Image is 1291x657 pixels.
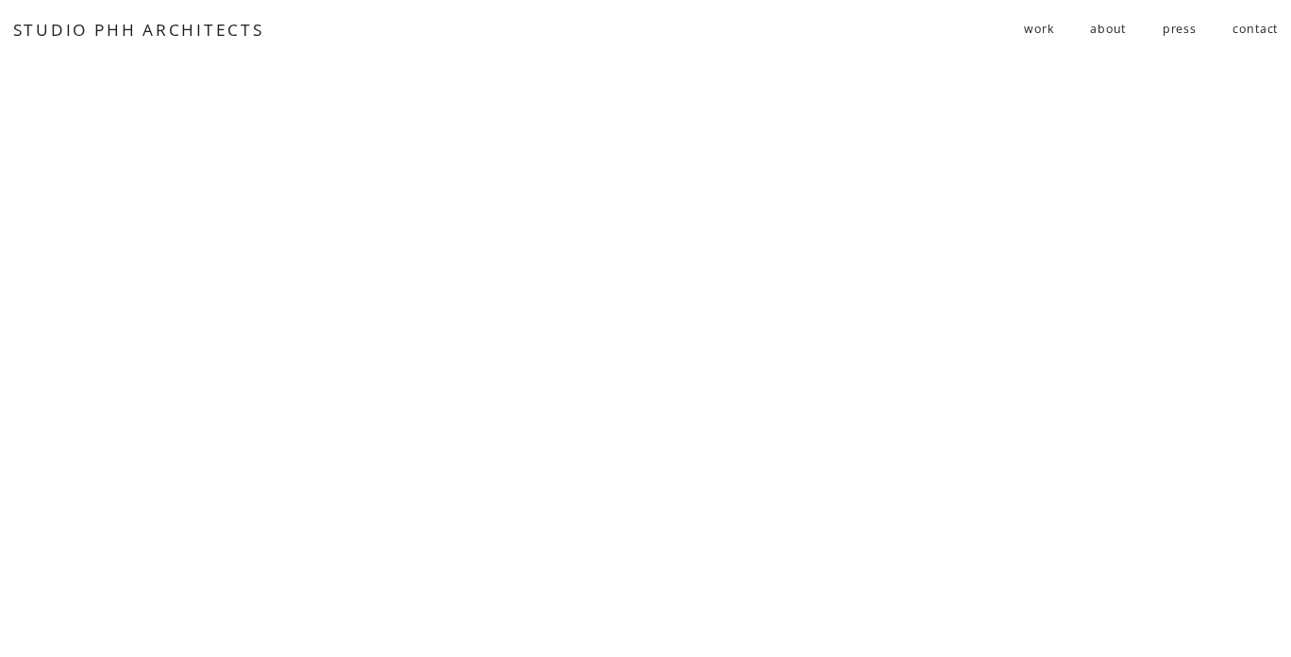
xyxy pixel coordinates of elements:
a: STUDIO PHH ARCHITECTS [13,19,264,41]
a: contact [1232,14,1278,45]
a: folder dropdown [1024,14,1053,45]
a: about [1090,14,1126,45]
a: press [1163,14,1197,45]
span: work [1024,15,1053,44]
